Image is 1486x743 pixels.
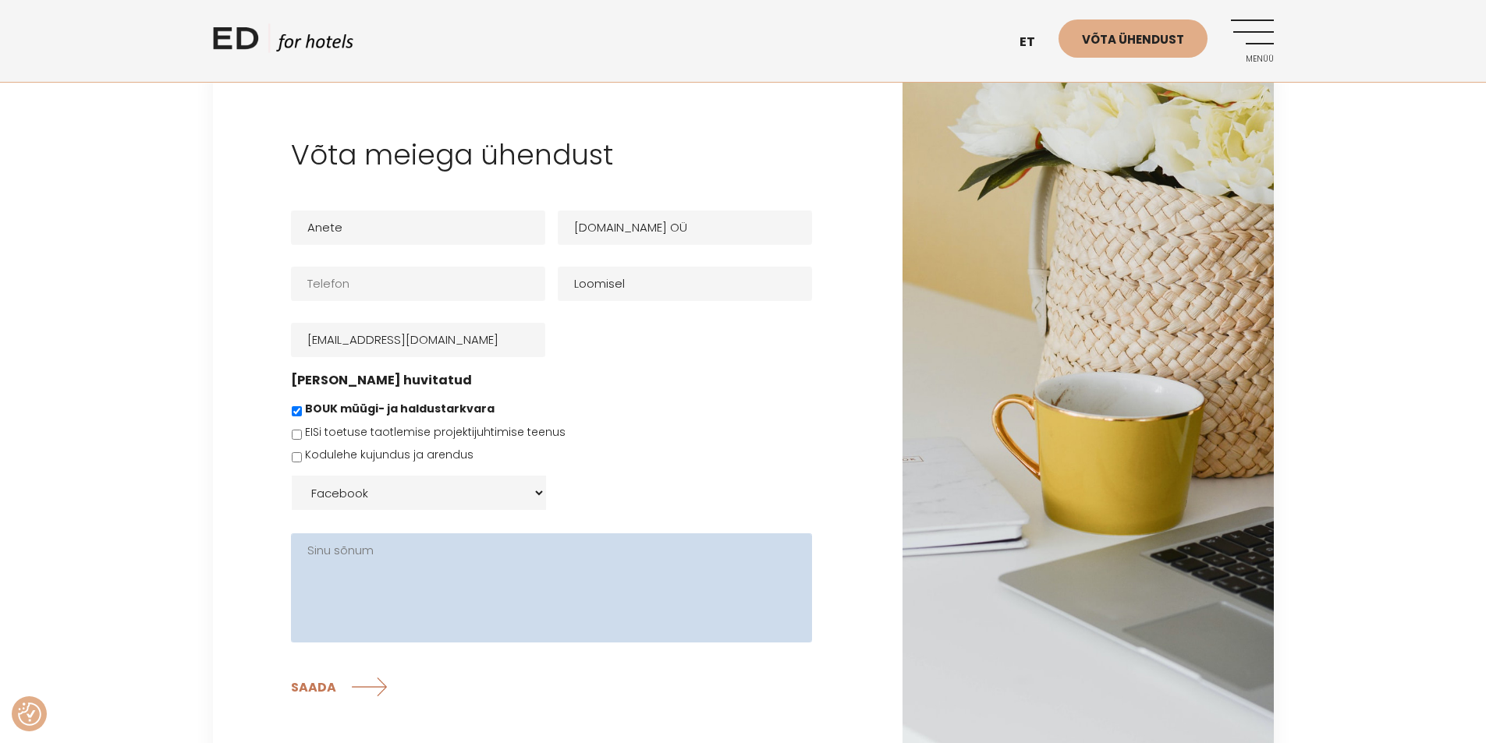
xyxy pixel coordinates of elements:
input: E-mail [291,323,545,357]
input: Nimi [291,211,545,245]
label: Kodulehe kujundus ja arendus [305,447,473,463]
h3: Võta meiega ühendust [291,134,825,176]
input: Ettevõtte nimi [558,211,812,245]
a: et [1012,23,1059,62]
label: EISi toetuse taotlemise projektijuhtimise teenus [305,424,566,440]
a: ED HOTELS [213,23,353,62]
input: Telefon [291,267,545,301]
button: Nõusolekueelistused [18,702,41,726]
input: SAADA [291,667,391,706]
a: Võta ühendust [1059,19,1208,58]
img: Revisit consent button [18,702,41,726]
input: Veebileht [558,267,812,301]
label: [PERSON_NAME] huvitatud [291,373,472,389]
label: BOUK müügi- ja haldustarkvara [305,401,495,417]
a: Menüü [1231,19,1274,62]
span: Menüü [1231,55,1274,64]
